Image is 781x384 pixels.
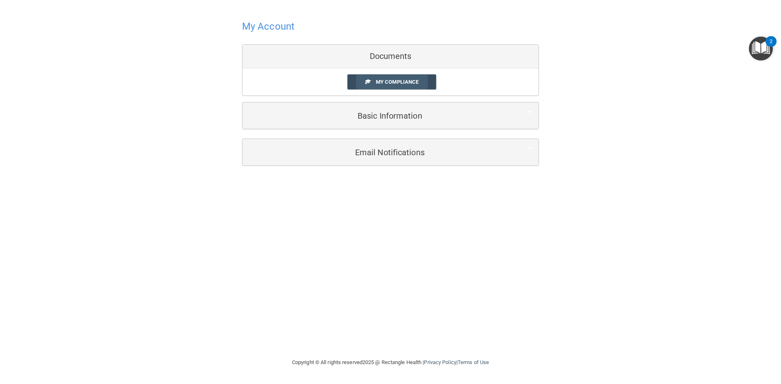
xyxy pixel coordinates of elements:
[249,111,508,120] h5: Basic Information
[458,359,489,365] a: Terms of Use
[249,148,508,157] h5: Email Notifications
[242,21,295,32] h4: My Account
[249,106,532,125] a: Basic Information
[242,349,539,375] div: Copyright © All rights reserved 2025 @ Rectangle Health | |
[242,45,539,68] div: Documents
[749,37,773,61] button: Open Resource Center, 2 new notifications
[376,79,419,85] span: My Compliance
[770,41,772,52] div: 2
[249,143,532,161] a: Email Notifications
[640,326,771,359] iframe: Drift Widget Chat Controller
[424,359,456,365] a: Privacy Policy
